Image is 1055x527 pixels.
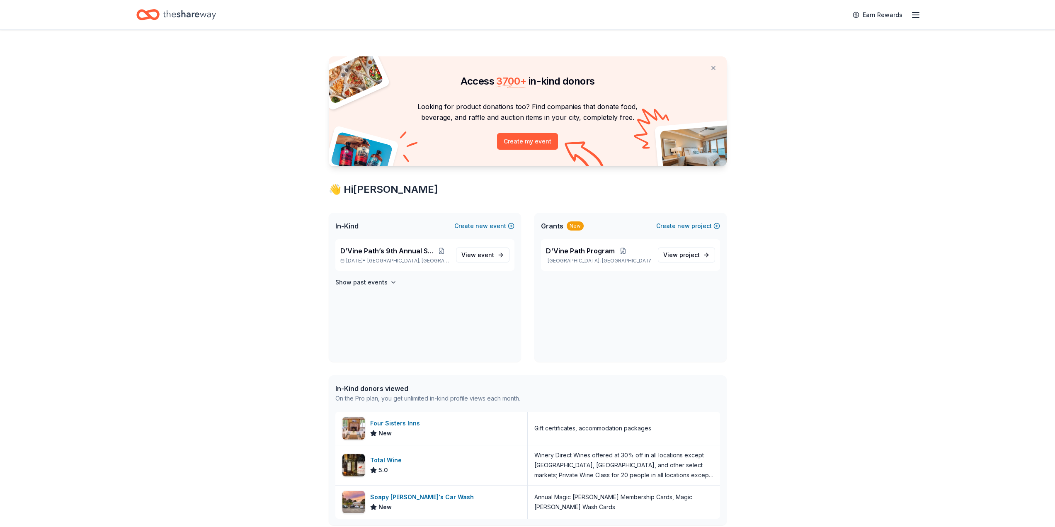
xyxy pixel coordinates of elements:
[335,277,388,287] h4: Show past events
[370,455,405,465] div: Total Wine
[541,221,563,231] span: Grants
[567,221,584,231] div: New
[367,257,449,264] span: [GEOGRAPHIC_DATA], [GEOGRAPHIC_DATA]
[478,251,494,258] span: event
[461,75,595,87] span: Access in-kind donors
[496,75,526,87] span: 3700 +
[136,5,216,24] a: Home
[335,277,397,287] button: Show past events
[679,251,700,258] span: project
[378,465,388,475] span: 5.0
[339,101,717,123] p: Looking for product donations too? Find companies that donate food, beverage, and raffle and auct...
[454,221,514,231] button: Createnewevent
[565,141,606,172] img: Curvy arrow
[342,491,365,513] img: Image for Soapy Joe's Car Wash
[663,250,700,260] span: View
[546,257,651,264] p: [GEOGRAPHIC_DATA], [GEOGRAPHIC_DATA]
[658,248,715,262] a: View project
[370,418,423,428] div: Four Sisters Inns
[319,51,384,104] img: Pizza
[546,246,615,256] span: D'Vine Path Program
[370,492,477,502] div: Soapy [PERSON_NAME]'s Car Wash
[534,423,651,433] div: Gift certificates, accommodation packages
[497,133,558,150] button: Create my event
[329,183,727,196] div: 👋 Hi [PERSON_NAME]
[456,248,509,262] a: View event
[342,454,365,476] img: Image for Total Wine
[335,384,520,393] div: In-Kind donors viewed
[848,7,907,22] a: Earn Rewards
[534,450,713,480] div: Winery Direct Wines offered at 30% off in all locations except [GEOGRAPHIC_DATA], [GEOGRAPHIC_DAT...
[378,502,392,512] span: New
[677,221,690,231] span: new
[656,221,720,231] button: Createnewproject
[335,393,520,403] div: On the Pro plan, you get unlimited in-kind profile views each month.
[534,492,713,512] div: Annual Magic [PERSON_NAME] Membership Cards, Magic [PERSON_NAME] Wash Cards
[340,257,449,264] p: [DATE] •
[340,246,434,256] span: D’Vine Path’s 9th Annual Soirée
[342,417,365,440] img: Image for Four Sisters Inns
[475,221,488,231] span: new
[335,221,359,231] span: In-Kind
[461,250,494,260] span: View
[378,428,392,438] span: New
